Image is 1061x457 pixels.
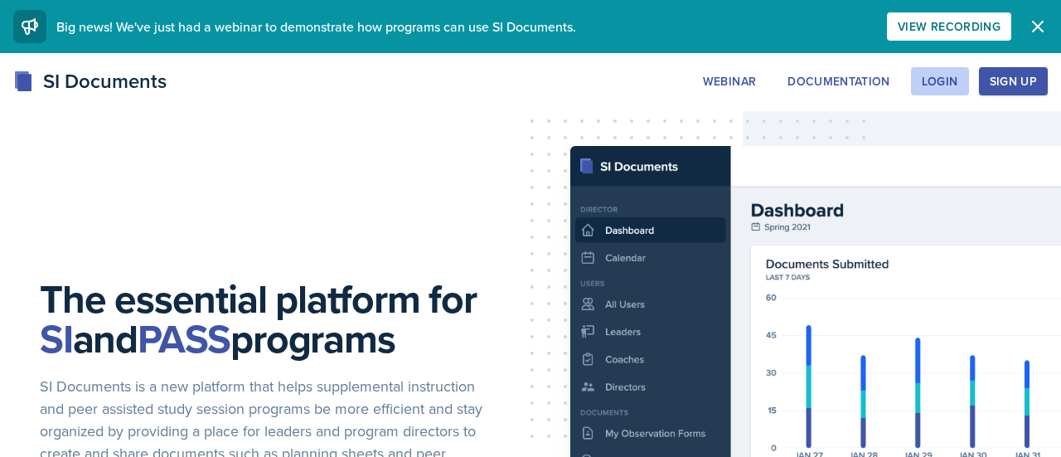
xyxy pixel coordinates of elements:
[13,66,167,96] div: SI Documents
[990,75,1037,88] div: Sign Up
[703,75,756,88] div: Webinar
[898,20,1000,33] div: View Recording
[922,75,958,88] div: Login
[787,75,890,88] div: Documentation
[911,67,969,95] button: Login
[979,67,1048,95] button: Sign Up
[887,12,1011,41] button: View Recording
[692,67,767,95] button: Webinar
[56,17,576,36] span: Big news! We've just had a webinar to demonstrate how programs can use SI Documents.
[777,67,901,95] button: Documentation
